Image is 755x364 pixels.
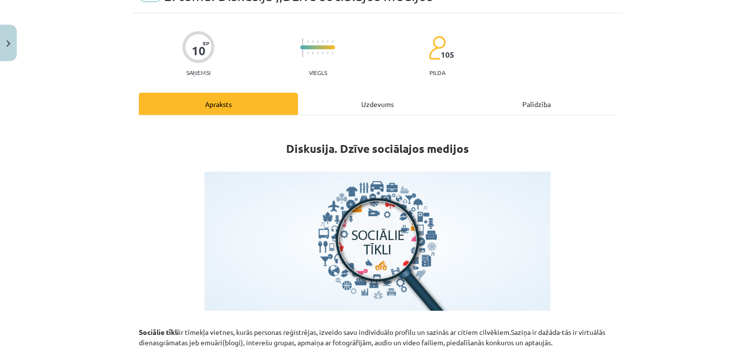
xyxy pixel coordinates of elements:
[203,40,209,46] span: XP
[327,52,328,54] img: icon-short-line-57e1e144782c952c97e751825c79c345078a6d821885a25fce030b3d8c18986b.svg
[298,93,457,115] div: Uzdevums
[327,40,328,43] img: icon-short-line-57e1e144782c952c97e751825c79c345078a6d821885a25fce030b3d8c18986b.svg
[429,69,445,76] p: pilda
[139,93,298,115] div: Apraksts
[428,36,446,60] img: students-c634bb4e5e11cddfef0936a35e636f08e4e9abd3cc4e673bd6f9a4125e45ecb1.svg
[286,142,469,156] strong: Diskusija. Dzīve sociālajos medijos
[139,317,616,348] p: ir tīmekļa vietnes, kurās personas reģistrējas, izveido savu individuālo profilu un sazinās ar ci...
[332,40,333,43] img: icon-short-line-57e1e144782c952c97e751825c79c345078a6d821885a25fce030b3d8c18986b.svg
[322,52,323,54] img: icon-short-line-57e1e144782c952c97e751825c79c345078a6d821885a25fce030b3d8c18986b.svg
[317,52,318,54] img: icon-short-line-57e1e144782c952c97e751825c79c345078a6d821885a25fce030b3d8c18986b.svg
[139,328,179,336] strong: Sociālie tīkli
[302,38,303,57] img: icon-long-line-d9ea69661e0d244f92f715978eff75569469978d946b2353a9bb055b3ed8787d.svg
[182,69,214,76] p: Saņemsi
[317,40,318,43] img: icon-short-line-57e1e144782c952c97e751825c79c345078a6d821885a25fce030b3d8c18986b.svg
[441,50,454,59] span: 105
[312,52,313,54] img: icon-short-line-57e1e144782c952c97e751825c79c345078a6d821885a25fce030b3d8c18986b.svg
[322,40,323,43] img: icon-short-line-57e1e144782c952c97e751825c79c345078a6d821885a25fce030b3d8c18986b.svg
[312,40,313,43] img: icon-short-line-57e1e144782c952c97e751825c79c345078a6d821885a25fce030b3d8c18986b.svg
[457,93,616,115] div: Palīdzība
[307,52,308,54] img: icon-short-line-57e1e144782c952c97e751825c79c345078a6d821885a25fce030b3d8c18986b.svg
[192,44,206,58] div: 10
[309,69,327,76] p: Viegls
[6,40,10,47] img: icon-close-lesson-0947bae3869378f0d4975bcd49f059093ad1ed9edebbc8119c70593378902aed.svg
[307,40,308,43] img: icon-short-line-57e1e144782c952c97e751825c79c345078a6d821885a25fce030b3d8c18986b.svg
[332,52,333,54] img: icon-short-line-57e1e144782c952c97e751825c79c345078a6d821885a25fce030b3d8c18986b.svg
